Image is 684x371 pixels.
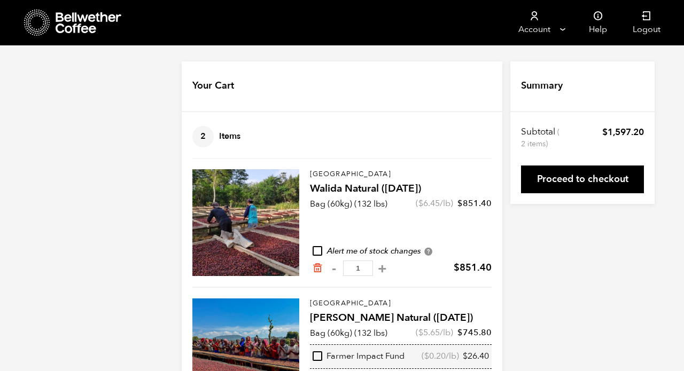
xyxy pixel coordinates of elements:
span: ( /lb) [416,198,453,209]
span: $ [418,198,423,209]
span: $ [424,350,429,362]
span: $ [602,126,608,138]
span: $ [454,261,460,274]
bdi: 1,597.20 [602,126,644,138]
span: $ [418,327,423,338]
p: [GEOGRAPHIC_DATA] [310,298,492,309]
h4: Walida Natural ([DATE]) [310,181,492,196]
a: Proceed to checkout [521,165,644,193]
bdi: 745.80 [457,327,492,338]
bdi: 851.40 [454,261,492,274]
button: + [376,263,389,274]
a: Remove from cart [312,263,323,274]
h4: [PERSON_NAME] Natural ([DATE]) [310,311,492,326]
button: - [327,263,340,274]
span: ( /lb) [416,327,453,338]
th: Subtotal [521,126,561,149]
bdi: 26.40 [463,350,489,362]
bdi: 0.20 [424,350,446,362]
span: ( /lb) [422,351,459,362]
span: 2 [192,126,214,147]
p: [GEOGRAPHIC_DATA] [310,169,492,180]
div: Farmer Impact Fund [313,351,405,362]
h4: Summary [521,79,563,93]
bdi: 5.65 [418,327,440,338]
bdi: 851.40 [457,198,492,209]
span: $ [463,350,468,362]
span: $ [457,327,463,338]
h4: Items [192,126,240,147]
input: Qty [343,261,373,276]
p: Bag (60kg) (132 lbs) [310,327,387,340]
p: Bag (60kg) (132 lbs) [310,198,387,210]
h4: Your Cart [192,79,234,93]
bdi: 6.45 [418,198,440,209]
div: Alert me of stock changes [310,246,492,257]
span: $ [457,198,463,209]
